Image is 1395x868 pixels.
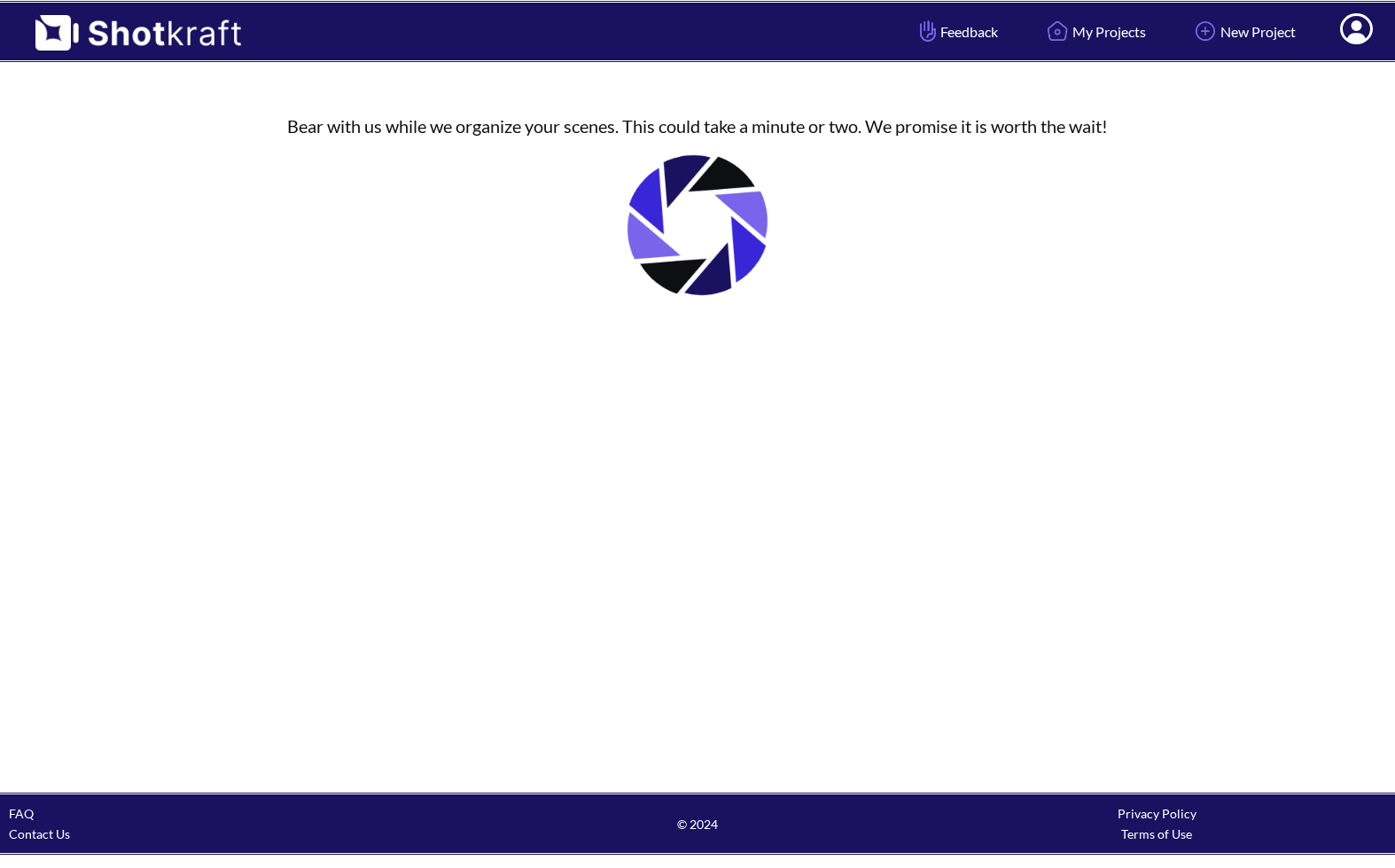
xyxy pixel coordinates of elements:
[927,824,1386,844] div: Terms of Use
[468,814,927,834] span: © 2024
[9,806,34,821] a: FAQ
[916,16,940,46] img: Hand Icon
[916,21,998,42] span: Feedback
[9,826,70,841] a: Contact Us
[1042,16,1072,46] img: Home Icon
[1177,8,1309,55] a: New Project
[1029,8,1159,55] a: My Projects
[1190,16,1220,46] img: Add Icon
[927,803,1386,824] div: Privacy Policy
[609,137,786,314] img: Loading..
